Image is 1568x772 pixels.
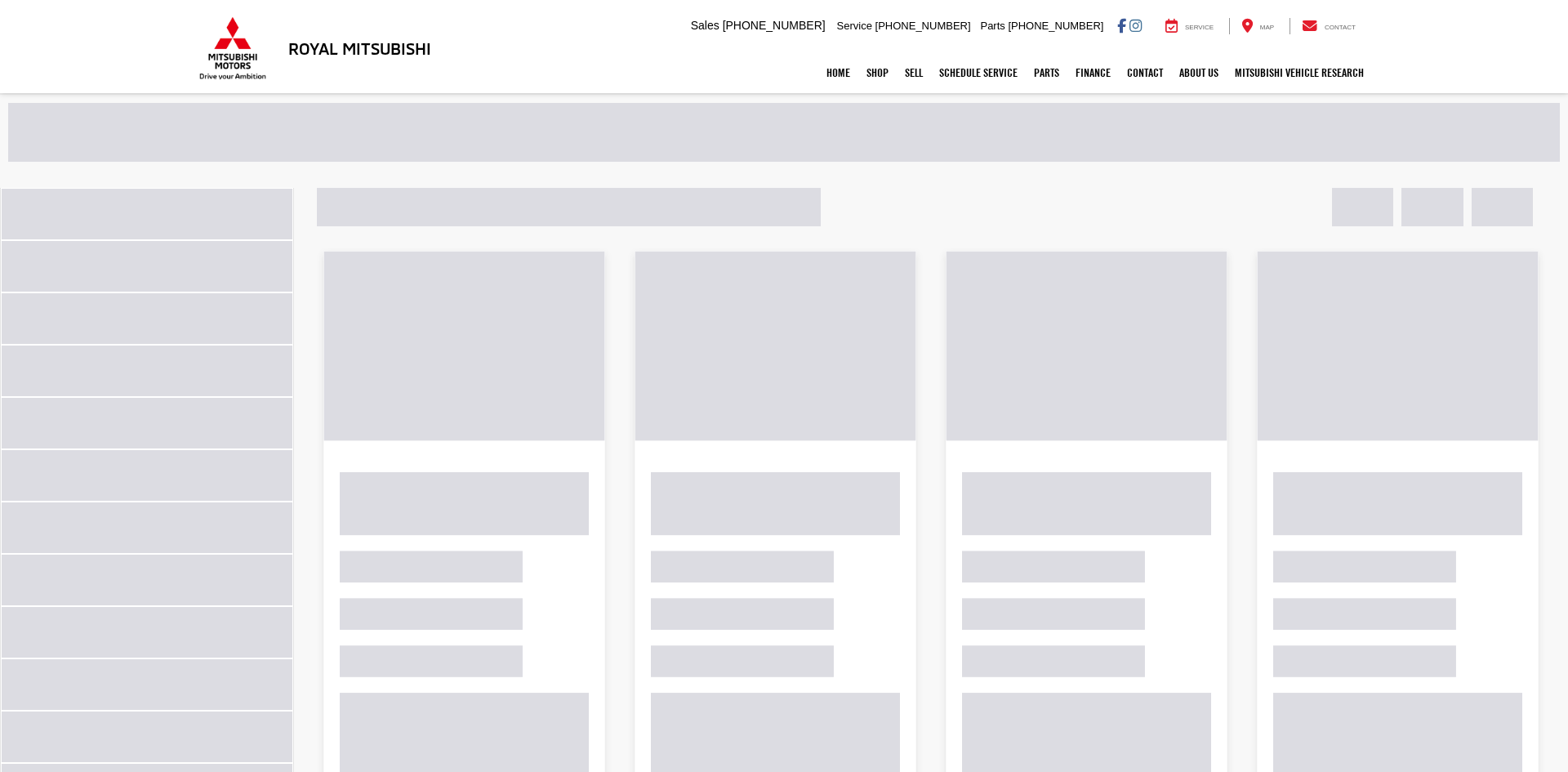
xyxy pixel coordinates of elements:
[1067,52,1119,93] a: Finance
[858,52,897,93] a: Shop
[1008,20,1103,32] span: [PHONE_NUMBER]
[1171,52,1227,93] a: About Us
[1260,24,1274,31] span: Map
[1290,18,1368,34] a: Contact
[875,20,971,32] span: [PHONE_NUMBER]
[1117,19,1126,32] a: Facebook: Click to visit our Facebook page
[931,52,1026,93] a: Schedule Service: Opens in a new tab
[1026,52,1067,93] a: Parts: Opens in a new tab
[691,19,719,32] span: Sales
[897,52,931,93] a: Sell
[1185,24,1214,31] span: Service
[288,39,431,57] h3: Royal Mitsubishi
[723,19,826,32] span: [PHONE_NUMBER]
[1227,52,1372,93] a: Mitsubishi Vehicle Research
[1153,18,1226,34] a: Service
[1119,52,1171,93] a: Contact
[980,20,1004,32] span: Parts
[818,52,858,93] a: Home
[837,20,872,32] span: Service
[1229,18,1286,34] a: Map
[1129,19,1142,32] a: Instagram: Click to visit our Instagram page
[1325,24,1356,31] span: Contact
[196,16,269,80] img: Mitsubishi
